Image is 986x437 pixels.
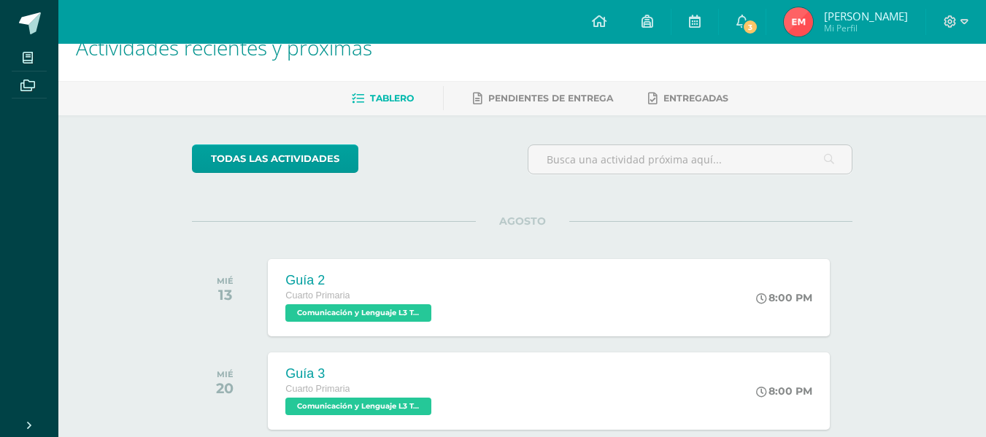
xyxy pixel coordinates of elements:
[648,87,728,110] a: Entregadas
[824,9,908,23] span: [PERSON_NAME]
[476,214,569,228] span: AGOSTO
[663,93,728,104] span: Entregadas
[784,7,813,36] img: d2b4136513032de9ab71743cf66538c5.png
[352,87,414,110] a: Tablero
[742,19,758,35] span: 3
[285,290,350,301] span: Cuarto Primaria
[528,145,852,174] input: Busca una actividad próxima aquí...
[473,87,613,110] a: Pendientes de entrega
[216,369,234,379] div: MIÉ
[824,22,908,34] span: Mi Perfil
[285,304,431,322] span: Comunicación y Lenguaje L3 Terce Idioma 'A'
[756,384,812,398] div: 8:00 PM
[370,93,414,104] span: Tablero
[217,286,234,303] div: 13
[76,34,372,61] span: Actividades recientes y próximas
[285,398,431,415] span: Comunicación y Lenguaje L3 Terce Idioma 'A'
[192,144,358,173] a: todas las Actividades
[488,93,613,104] span: Pendientes de entrega
[285,384,350,394] span: Cuarto Primaria
[217,276,234,286] div: MIÉ
[285,273,435,288] div: Guía 2
[216,379,234,397] div: 20
[756,291,812,304] div: 8:00 PM
[285,366,435,382] div: Guía 3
